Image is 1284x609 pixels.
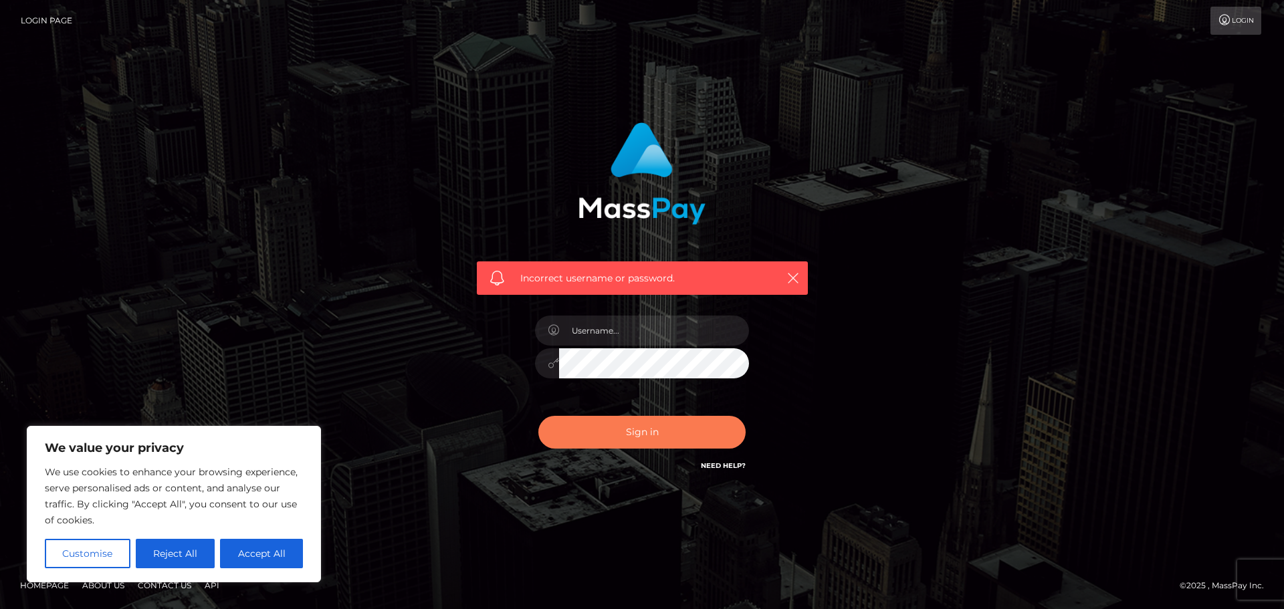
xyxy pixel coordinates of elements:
a: Login [1210,7,1261,35]
div: © 2025 , MassPay Inc. [1180,578,1274,593]
div: We value your privacy [27,426,321,582]
button: Accept All [220,539,303,568]
a: Homepage [15,575,74,596]
p: We value your privacy [45,440,303,456]
button: Sign in [538,416,746,449]
button: Customise [45,539,130,568]
a: Need Help? [701,461,746,470]
a: Contact Us [132,575,197,596]
button: Reject All [136,539,215,568]
input: Username... [559,316,749,346]
a: API [199,575,225,596]
a: Login Page [21,7,72,35]
a: About Us [77,575,130,596]
img: MassPay Login [578,122,706,225]
p: We use cookies to enhance your browsing experience, serve personalised ads or content, and analys... [45,464,303,528]
span: Incorrect username or password. [520,271,764,285]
